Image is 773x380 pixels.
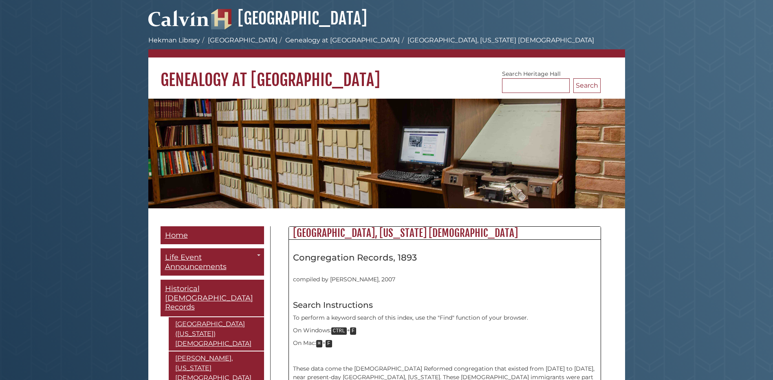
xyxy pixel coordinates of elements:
[293,314,597,322] p: To perform a keyword search of this index, use the "Find" function of your browser.
[161,226,264,245] a: Home
[208,36,277,44] a: [GEOGRAPHIC_DATA]
[165,253,227,271] span: Life Event Announcements
[326,340,332,347] kbd: F
[148,36,200,44] a: Hekman Library
[285,36,400,44] a: Genealogy at [GEOGRAPHIC_DATA]
[289,227,601,240] h2: [GEOGRAPHIC_DATA], [US_STATE] [DEMOGRAPHIC_DATA]
[331,327,347,335] kbd: CTRL
[165,284,253,312] span: Historical [DEMOGRAPHIC_DATA] Records
[293,252,597,263] h3: Congregation Records, 1893
[293,326,597,335] p: On Windows: +
[293,339,597,348] p: On Mac: +
[161,248,264,276] a: Life Event Announcements
[400,35,594,45] li: [GEOGRAPHIC_DATA], [US_STATE] [DEMOGRAPHIC_DATA]
[573,78,601,93] button: Search
[148,35,625,57] nav: breadcrumb
[293,300,597,309] h4: Search Instructions
[350,327,357,335] kbd: F
[165,231,188,240] span: Home
[316,340,323,347] kbd: ⌘
[293,267,597,284] p: compiled by [PERSON_NAME], 2007
[211,9,231,29] img: Hekman Library Logo
[161,280,264,316] a: Historical [DEMOGRAPHIC_DATA] Records
[148,7,209,29] img: Calvin
[169,317,264,351] a: [GEOGRAPHIC_DATA] ([US_STATE]) [DEMOGRAPHIC_DATA]
[211,8,367,29] a: [GEOGRAPHIC_DATA]
[148,57,625,90] h1: Genealogy at [GEOGRAPHIC_DATA]
[148,19,209,26] a: Calvin University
